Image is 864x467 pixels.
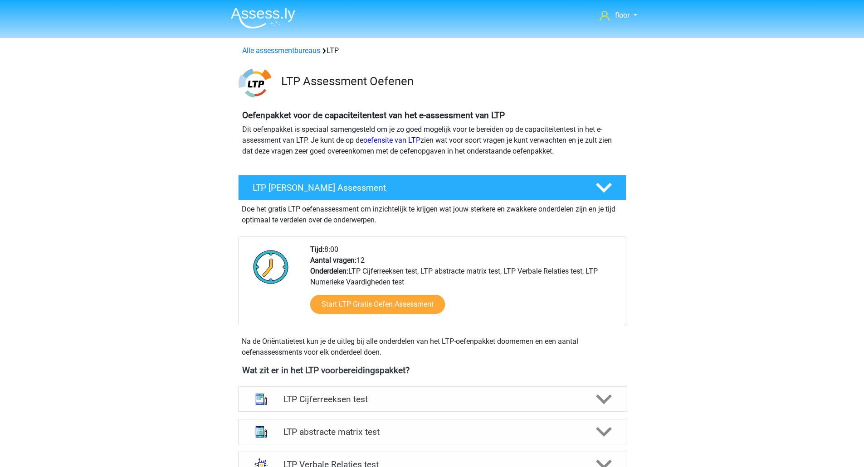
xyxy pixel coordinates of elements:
[615,11,630,19] span: floor
[596,10,640,21] a: floor
[248,244,294,289] img: Klok
[231,7,295,29] img: Assessly
[310,256,356,265] b: Aantal vragen:
[239,67,271,99] img: ltp.png
[238,336,626,358] div: Na de Oriëntatietest kun je de uitleg bij alle onderdelen van het LTP-oefenpakket doornemen en ee...
[253,183,581,193] h4: LTP [PERSON_NAME] Assessment
[242,110,505,120] b: Oefenpakket voor de capaciteitentest van het e-assessment van LTP
[242,365,622,376] h4: Wat zit er in het LTP voorbereidingspakket?
[249,420,273,443] img: abstracte matrices
[238,200,626,226] div: Doe het gratis LTP oefenassessment om inzichtelijk te krijgen wat jouw sterkere en zwakkere onder...
[242,46,320,55] a: Alle assessmentbureaus
[234,175,630,200] a: LTP [PERSON_NAME] Assessment
[242,124,622,157] p: Dit oefenpakket is speciaal samengesteld om je zo goed mogelijk voor te bereiden op de capaciteit...
[234,386,630,412] a: cijferreeksen LTP Cijferreeksen test
[303,244,625,325] div: 8:00 12 LTP Cijferreeksen test, LTP abstracte matrix test, LTP Verbale Relaties test, LTP Numerie...
[281,74,619,88] h3: LTP Assessment Oefenen
[249,387,273,411] img: cijferreeksen
[310,245,324,254] b: Tijd:
[239,45,626,56] div: LTP
[310,267,348,275] b: Onderdelen:
[363,136,420,144] a: oefensite van LTP
[310,295,445,314] a: Start LTP Gratis Oefen Assessment
[283,427,581,437] h4: LTP abstracte matrix test
[283,394,581,404] h4: LTP Cijferreeksen test
[234,419,630,444] a: abstracte matrices LTP abstracte matrix test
